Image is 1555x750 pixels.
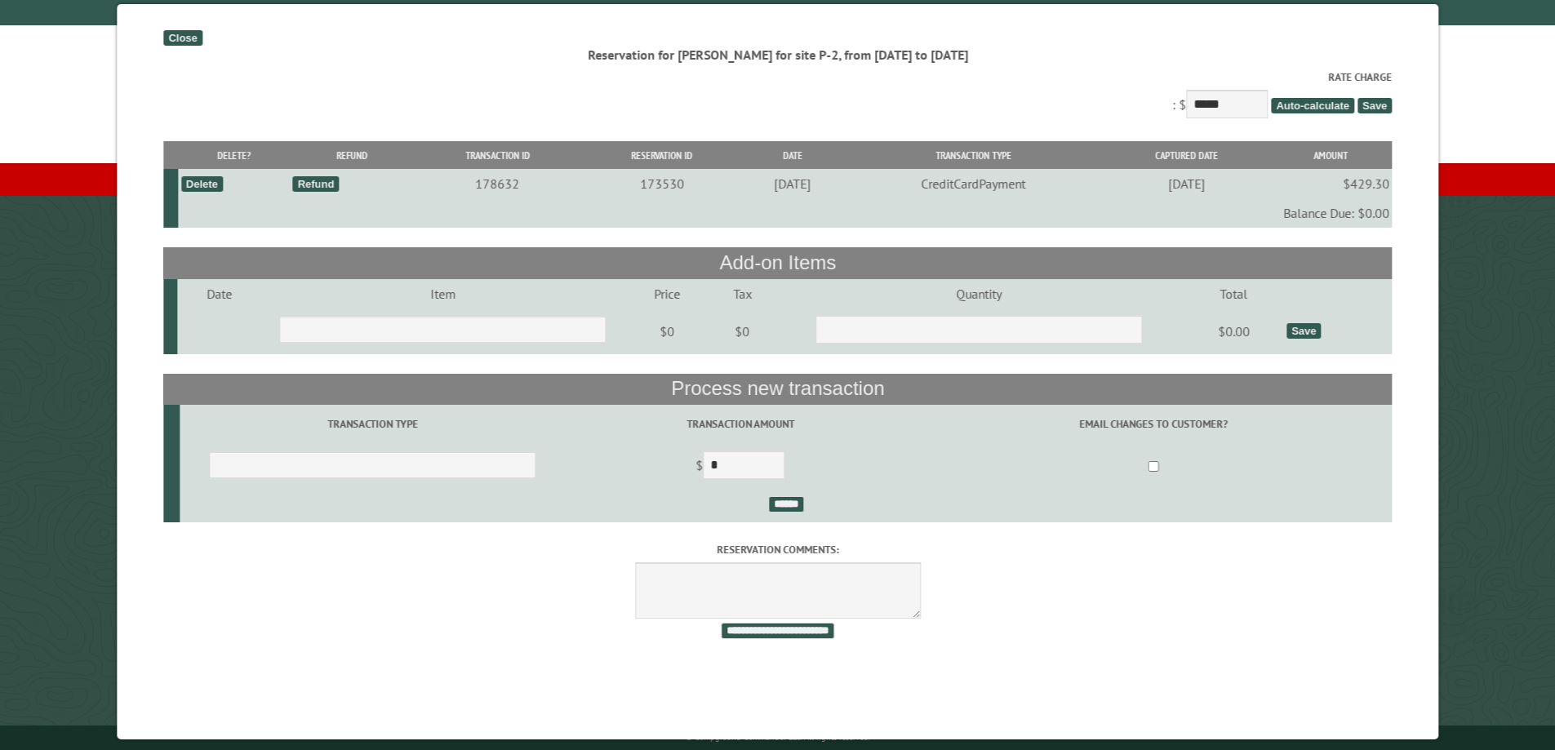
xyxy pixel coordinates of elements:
[1104,141,1268,170] th: Captured Date
[182,416,562,432] label: Transaction Type
[624,279,709,308] td: Price
[1183,308,1283,354] td: $0.00
[413,169,582,198] td: 178632
[1271,98,1354,113] span: Auto-calculate
[565,444,915,490] td: $
[709,308,775,354] td: $0
[163,69,1392,85] label: Rate Charge
[413,141,582,170] th: Transaction ID
[709,279,775,308] td: Tax
[567,416,913,432] label: Transaction Amount
[163,30,202,46] div: Close
[1104,169,1268,198] td: [DATE]
[163,69,1392,122] div: : $
[1286,323,1321,339] div: Save
[163,542,1392,557] label: Reservation comments:
[178,198,1392,228] td: Balance Due: $0.00
[624,308,709,354] td: $0
[260,279,624,308] td: Item
[178,141,290,170] th: Delete?
[163,247,1392,278] th: Add-on Items
[581,141,742,170] th: Reservation ID
[1268,169,1392,198] td: $429.30
[1183,279,1283,308] td: Total
[775,279,1184,308] td: Quantity
[292,176,339,192] div: Refund
[163,374,1392,405] th: Process new transaction
[842,141,1104,170] th: Transaction Type
[742,169,842,198] td: [DATE]
[163,46,1392,64] div: Reservation for [PERSON_NAME] for site P-2, from [DATE] to [DATE]
[917,416,1389,432] label: Email changes to customer?
[180,176,222,192] div: Delete
[177,279,260,308] td: Date
[1357,98,1392,113] span: Save
[742,141,842,170] th: Date
[290,141,413,170] th: Refund
[581,169,742,198] td: 173530
[686,732,870,743] small: © Campground Commander LLC. All rights reserved.
[842,169,1104,198] td: CreditCardPayment
[1268,141,1392,170] th: Amount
